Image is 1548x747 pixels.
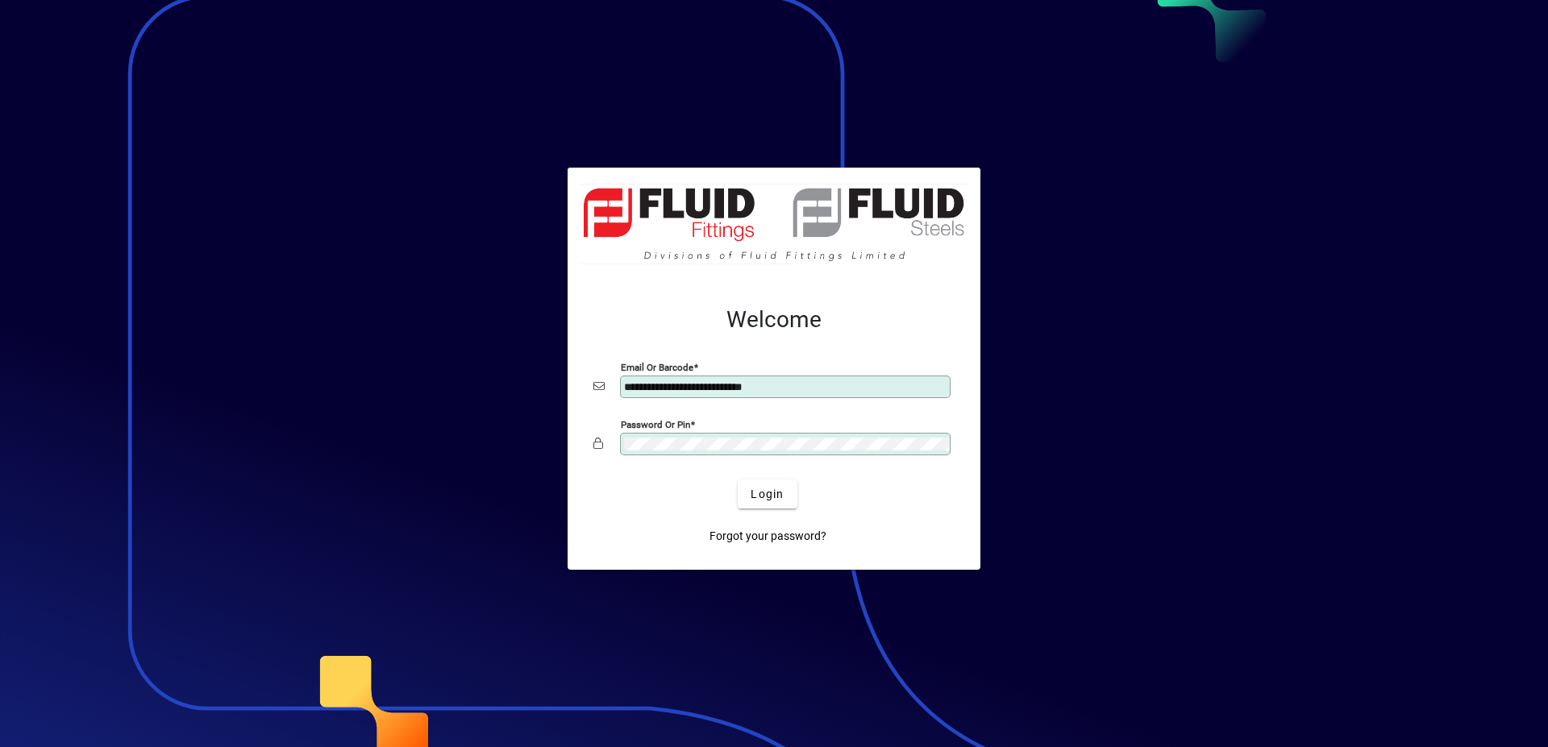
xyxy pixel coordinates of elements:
a: Forgot your password? [703,521,833,550]
span: Login [751,486,784,503]
mat-label: Email or Barcode [621,362,693,373]
span: Forgot your password? [709,528,826,545]
button: Login [738,479,797,508]
mat-label: Password or Pin [621,419,690,430]
h2: Welcome [593,306,955,334]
